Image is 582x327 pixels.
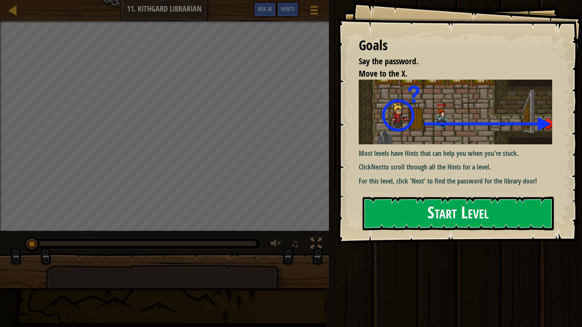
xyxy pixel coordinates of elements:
[359,36,552,55] div: Goals
[281,5,295,13] span: Hints
[359,68,407,79] span: Move to the X.
[359,55,418,67] span: Say the password.
[348,55,550,68] li: Say the password.
[14,313,24,323] button: Ask AI
[291,237,299,250] span: ♫
[359,176,559,186] p: For this level, click 'Next' to find the password for the library door!
[359,80,559,144] img: Kithgard librarian
[359,149,559,158] p: Most levels have Hints that can help you when you're stuck.
[359,162,559,172] p: Click to scroll through all the Hints for a level.
[308,236,325,253] button: Toggle fullscreen
[363,197,554,230] button: Start Level
[268,236,285,253] button: Adjust volume
[303,2,325,22] button: Show game menu
[254,2,277,17] button: Ask AI
[289,236,303,253] button: ♫
[348,68,550,80] li: Move to the X.
[371,162,383,172] strong: Next
[258,5,272,13] span: Ask AI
